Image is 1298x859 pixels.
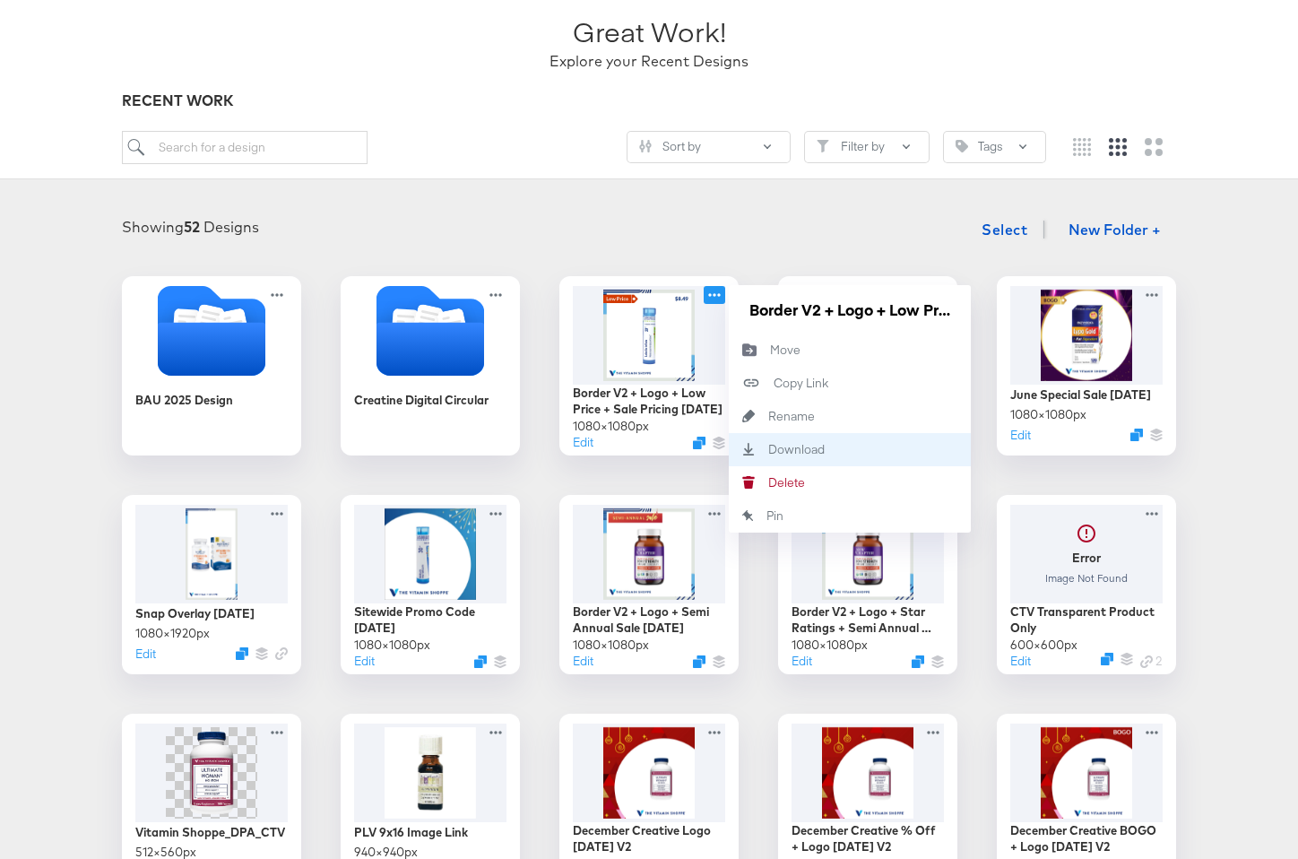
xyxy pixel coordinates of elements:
[997,495,1176,674] div: ErrorImage Not FoundCTV Transparent Product Only600×600pxEditDuplicateLink 2
[729,466,971,499] button: Delete
[122,91,1176,111] div: RECENT WORK
[573,822,725,855] div: December Creative Logo [DATE] V2
[729,367,971,400] button: Copy
[1140,653,1163,670] div: 2
[1140,655,1153,668] svg: Link
[354,392,489,409] div: Creatine Digital Circular
[729,374,774,392] svg: Copy
[804,131,930,163] button: FilterFilter by
[135,824,285,841] div: Vitamin Shoppe_DPA_CTV
[1053,214,1176,248] button: New Folder +
[135,392,233,409] div: BAU 2025 Design
[768,408,815,425] div: Rename
[974,212,1034,247] button: Select
[1010,427,1031,444] button: Edit
[474,655,487,668] svg: Duplicate
[135,605,255,622] div: Snap Overlay [DATE]
[573,434,593,451] button: Edit
[1010,637,1077,654] div: 600 × 600 px
[1101,653,1113,665] svg: Duplicate
[341,286,520,376] svg: Folder
[729,443,768,456] svg: Download
[573,653,593,670] button: Edit
[236,647,248,660] svg: Duplicate
[817,140,829,152] svg: Filter
[122,217,259,238] div: Showing Designs
[768,441,825,458] div: Download
[1010,653,1031,670] button: Edit
[774,375,828,392] div: Copy Link
[559,495,739,674] div: Border V2 + Logo + Semi Annual Sale [DATE]1080×1080pxEditDuplicate
[729,334,971,367] button: Move to folder
[122,276,301,456] div: BAU 2025 Design
[573,13,726,51] div: Great Work!
[1010,386,1151,403] div: June Special Sale [DATE]
[341,495,520,674] div: Sitewide Promo Code [DATE]1080×1080pxEditDuplicate
[912,655,924,668] svg: Duplicate
[729,433,971,466] a: Download
[1145,138,1163,156] svg: Large grid
[1073,138,1091,156] svg: Small grid
[792,653,812,670] button: Edit
[768,474,805,491] div: Delete
[627,131,791,163] button: SlidersSort by
[693,655,705,668] svg: Duplicate
[766,508,783,525] div: Pin
[1010,406,1086,423] div: 1080 × 1080 px
[1130,429,1143,441] svg: Duplicate
[693,437,705,449] svg: Duplicate
[792,603,944,637] div: Border V2 + Logo + Star Ratings + Semi Annual Sale [DATE]
[549,51,749,72] div: Explore your Recent Designs
[354,637,430,654] div: 1080 × 1080 px
[729,410,768,422] svg: Rename
[122,286,301,376] svg: Folder
[184,218,200,236] strong: 52
[573,603,725,637] div: Border V2 + Logo + Semi Annual Sale [DATE]
[573,385,725,418] div: Border V2 + Logo + Low Price + Sale Pricing [DATE]
[1109,138,1127,156] svg: Medium grid
[573,637,649,654] div: 1080 × 1080 px
[770,342,800,359] div: Move
[956,140,968,152] svg: Tag
[122,131,368,164] input: Search for a design
[1010,603,1163,637] div: CTV Transparent Product Only
[275,647,288,660] svg: Link
[792,637,868,654] div: 1080 × 1080 px
[729,476,768,489] svg: Delete
[1010,822,1163,855] div: December Creative BOGO + Logo [DATE] V2
[943,131,1046,163] button: TagTags
[792,822,944,855] div: December Creative % Off + Logo [DATE] V2
[354,653,375,670] button: Edit
[778,495,957,674] div: Border V2 + Logo + Star Ratings + Semi Annual Sale [DATE]1080×1080pxEditDuplicate
[559,276,739,456] div: Border V2 + Logo + Low Price + Sale Pricing [DATE]1080×1080pxEditDuplicate
[982,217,1027,242] span: Select
[135,625,210,642] div: 1080 × 1920 px
[778,276,957,456] div: No Badge Shoppetacular [DATE]1080×1080pxEditDuplicate
[354,824,468,841] div: PLV 9x16 Image Link
[135,646,156,663] button: Edit
[341,276,520,456] div: Creatine Digital Circular
[997,276,1176,456] div: June Special Sale [DATE]1080×1080pxEditDuplicate
[573,418,649,435] div: 1080 × 1080 px
[729,343,770,357] svg: Move to folder
[729,400,971,433] button: Rename
[639,140,652,152] svg: Sliders
[122,495,301,674] div: Snap Overlay [DATE]1080×1920pxEditDuplicate
[354,603,506,637] div: Sitewide Promo Code [DATE]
